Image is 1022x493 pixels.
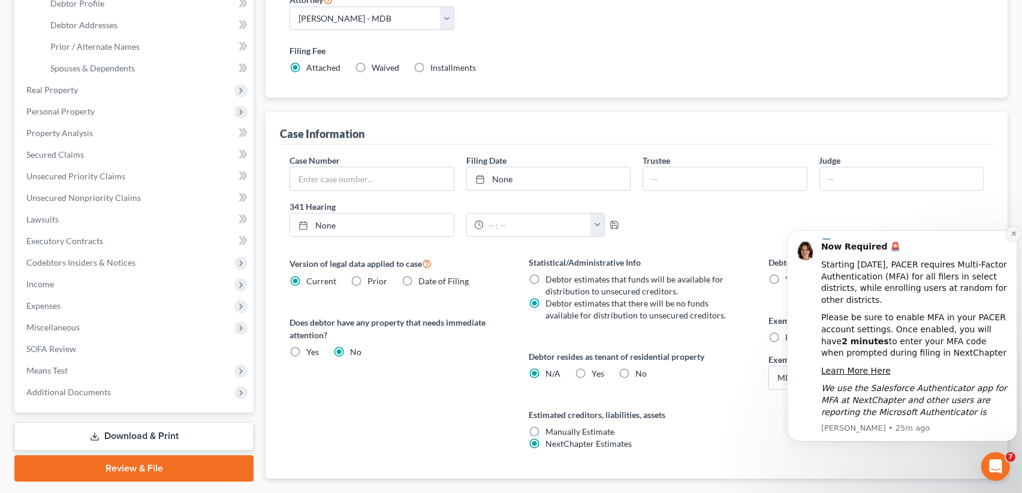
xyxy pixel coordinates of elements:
div: Case Information [280,127,364,141]
label: Trustee [643,154,670,167]
span: Debtor estimates that there will be no funds available for distribution to unsecured creditors. [546,298,726,320]
span: Unsecured Nonpriority Claims [26,193,141,203]
a: Secured Claims [17,144,254,166]
label: Case Number [290,154,340,167]
span: Executory Contracts [26,236,103,246]
span: SOFA Review [26,344,76,354]
label: Does debtor have any property that needs immediate attention? [290,316,505,341]
a: Review & File [14,455,254,482]
input: -- [643,167,806,190]
label: Filing Fee [290,44,984,57]
span: Real Property [26,85,78,95]
span: Debtor Addresses [50,20,117,30]
span: Unsecured Priority Claims [26,171,125,181]
a: Debtor Addresses [41,14,254,36]
span: Installments [430,62,476,73]
span: N/A [546,368,561,378]
span: Attached [306,62,340,73]
span: No [350,347,361,357]
input: -- : -- [484,214,591,236]
iframe: Intercom notifications message [782,213,1022,461]
a: Executory Contracts [17,230,254,252]
span: Prior [367,276,387,286]
a: Unsecured Nonpriority Claims [17,187,254,209]
span: Expenses [26,300,61,311]
span: Debtor estimates that funds will be available for distribution to unsecured creditors. [546,274,724,296]
span: Lawsuits [26,214,59,224]
span: Spouses & Dependents [50,63,135,73]
label: Exemption State [768,353,830,366]
span: Secured Claims [26,149,84,160]
label: 341 Hearing [284,200,637,213]
span: Prior / Alternate Names [50,41,140,52]
span: No [636,368,647,378]
label: Version of legal data applied to case [290,256,505,270]
label: Statistical/Administrative Info [529,256,744,269]
span: Date of Filing [418,276,469,286]
a: SOFA Review [17,338,254,360]
span: 7 [1006,452,1015,462]
a: Spouses & Dependents [41,58,254,79]
span: NextChapter Estimates [546,438,632,449]
span: Personal Property [26,106,95,116]
input: -- [820,167,983,190]
a: Lawsuits [17,209,254,230]
span: Current [306,276,336,286]
input: Enter case number... [290,167,453,190]
span: Miscellaneous [26,322,80,332]
label: Debtor resides as tenant of residential property [529,350,744,363]
label: Filing Date [466,154,507,167]
span: Additional Documents [26,387,111,397]
a: Property Analysis [17,122,254,144]
span: Means Test [26,365,68,375]
a: Prior / Alternate Names [41,36,254,58]
iframe: Intercom live chat [981,452,1010,481]
label: Judge [819,154,841,167]
span: Yes [592,368,605,378]
label: Estimated creditors, liabilities, assets [529,408,744,421]
span: Manually Estimate [546,426,615,437]
span: Waived [372,62,399,73]
span: Codebtors Insiders & Notices [26,257,135,267]
a: None [290,214,453,236]
label: Debtor is a tax exempt organization [768,256,984,269]
a: None [467,167,630,190]
span: Yes [306,347,319,357]
label: Exemption Election [768,314,984,327]
a: Unsecured Priority Claims [17,166,254,187]
a: Download & Print [14,422,254,450]
span: Income [26,279,54,289]
span: Property Analysis [26,128,93,138]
